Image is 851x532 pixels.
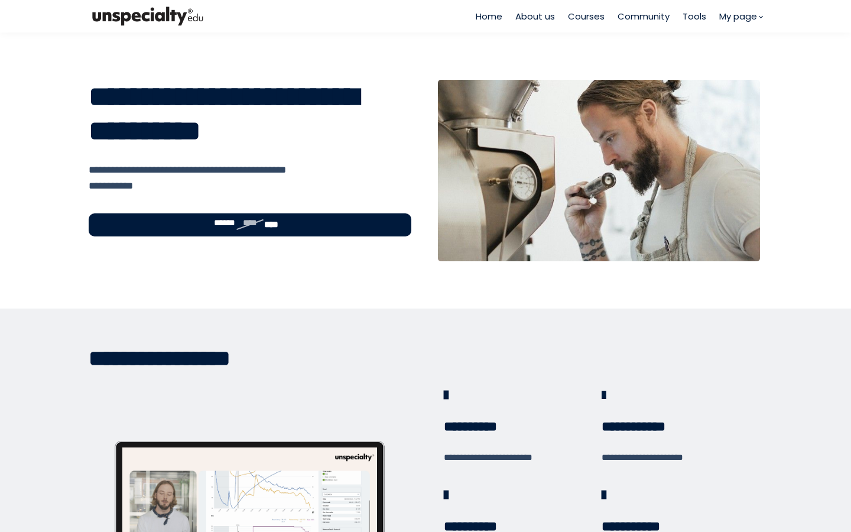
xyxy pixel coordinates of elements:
[515,9,555,23] a: About us
[683,9,706,23] a: Tools
[719,9,757,23] span: My page
[89,4,207,28] img: bc390a18feecddb333977e298b3a00a1.png
[719,9,762,23] a: My page
[476,9,502,23] a: Home
[618,9,670,23] a: Community
[568,9,605,23] a: Courses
